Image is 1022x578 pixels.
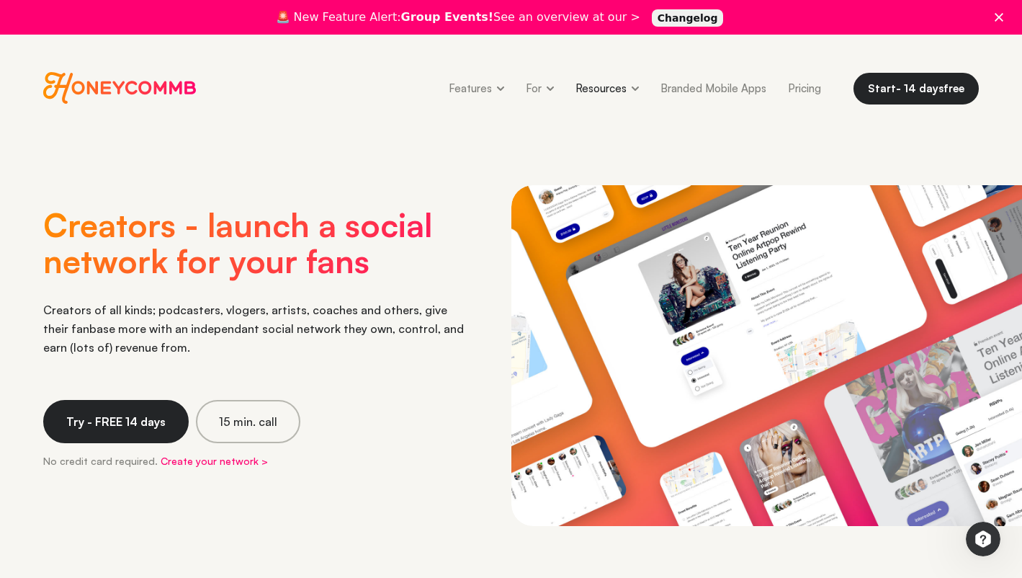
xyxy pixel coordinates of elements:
[43,72,197,104] a: Go to Honeycommb homepage
[43,207,468,301] h1: Creators - launch a social network for your fans
[943,81,964,95] span: free
[565,72,650,105] a: Resources
[777,72,832,105] a: Pricing
[43,400,189,443] a: Try - FREE 14 days
[43,455,158,467] span: No credit card required.
[896,81,943,95] span: - 14 days
[515,72,565,105] a: For
[966,522,1000,556] iframe: Intercom live chat
[868,81,896,95] span: Start
[853,73,979,105] a: Start- 14 daysfree
[161,455,268,467] a: Create your network >
[438,72,832,105] div: Honeycommb navigation
[196,400,300,443] a: 15 min. call
[652,9,724,27] a: Changelog
[219,414,277,429] span: 15 min. call
[276,10,640,25] div: 🚨 New Feature Alert: See an overview at our >
[995,13,1009,22] div: Close
[43,301,468,357] div: Creators of all kinds; podcasters, vlogers, artists, coaches and others, give their fanbase more ...
[650,72,777,105] a: Branded Mobile Apps
[66,414,166,429] span: Try - FREE 14 days
[401,10,494,24] b: Group Events!
[438,72,515,105] a: Features
[43,72,197,104] span: Honeycommb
